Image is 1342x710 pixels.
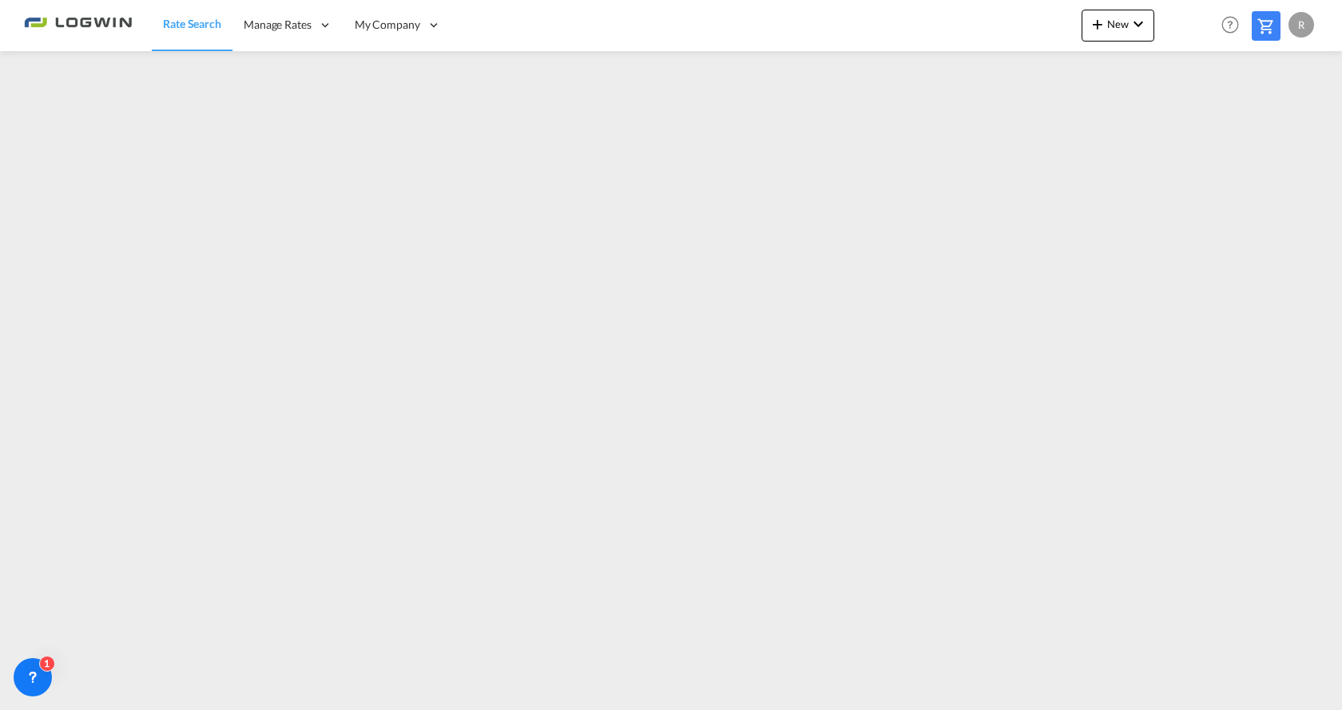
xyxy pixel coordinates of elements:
[1088,18,1148,30] span: New
[355,17,420,33] span: My Company
[1288,12,1314,38] div: R
[24,7,132,43] img: 2761ae10d95411efa20a1f5e0282d2d7.png
[244,17,312,33] span: Manage Rates
[1088,14,1107,34] md-icon: icon-plus 400-fg
[1217,11,1244,38] span: Help
[163,17,221,30] span: Rate Search
[1217,11,1252,40] div: Help
[1082,10,1154,42] button: icon-plus 400-fgNewicon-chevron-down
[1129,14,1148,34] md-icon: icon-chevron-down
